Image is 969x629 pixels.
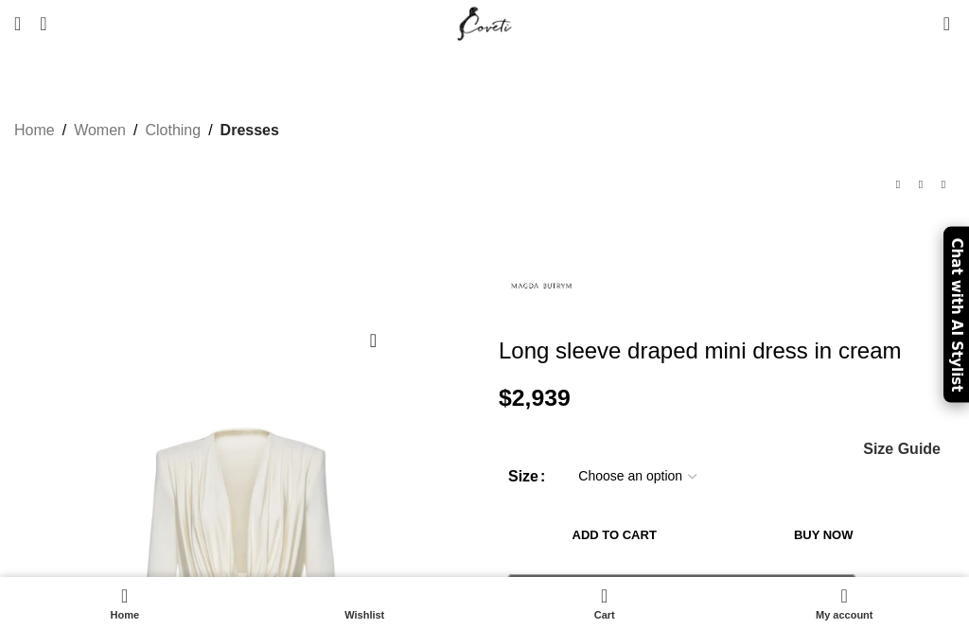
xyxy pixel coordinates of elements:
[245,582,485,624] a: Wishlist
[602,582,616,596] span: 0
[725,582,965,624] a: My account
[863,442,941,457] span: Size Guide
[944,9,959,24] span: 0
[915,5,934,43] div: My Wishlist
[508,515,720,555] button: Add to cart
[14,118,279,143] nav: Breadcrumb
[30,5,56,43] a: Search
[453,14,517,30] a: Site logo
[508,574,855,612] button: Pay with GPay
[220,118,279,143] a: Dresses
[484,582,725,624] div: My cart
[862,442,941,457] a: Size Guide
[5,582,245,624] a: Home
[5,5,30,43] a: Open mobile menu
[934,5,960,43] a: 0
[730,515,917,555] button: Buy now
[932,173,955,196] a: Next product
[508,464,545,489] label: Size
[887,173,909,196] a: Previous product
[245,582,485,624] div: My wishlist
[74,118,126,143] a: Women
[734,609,956,621] span: My account
[145,118,201,143] a: Clothing
[14,118,55,143] a: Home
[484,582,725,624] a: 0 Cart
[499,243,584,328] img: Magda Butrym
[499,338,955,365] h1: Long sleeve draped mini dress in cream
[499,385,512,411] span: $
[494,609,715,621] span: Cart
[499,385,571,411] bdi: 2,939
[14,609,236,621] span: Home
[255,609,476,621] span: Wishlist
